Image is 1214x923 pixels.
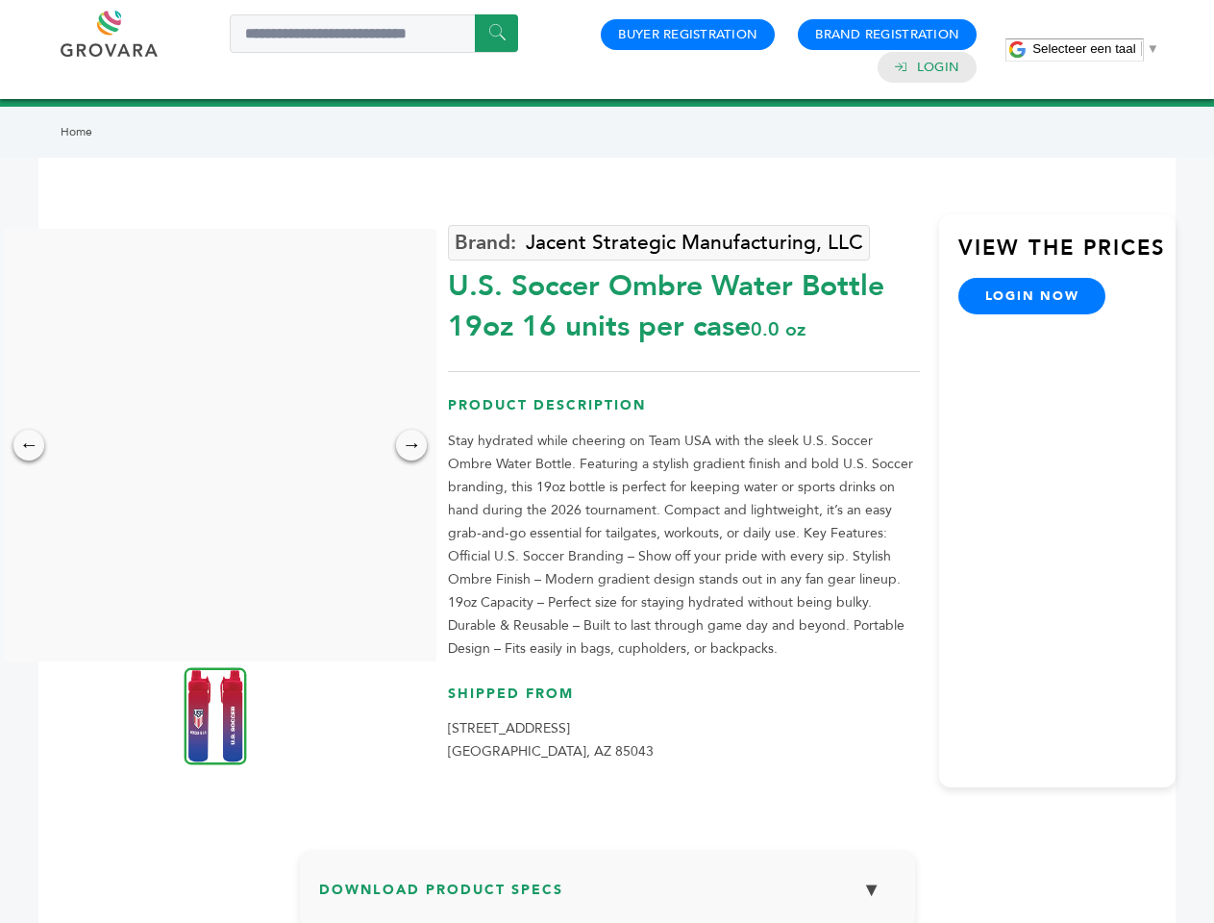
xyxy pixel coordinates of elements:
a: Brand Registration [815,26,959,43]
div: → [396,430,427,461]
span: ▼ [1147,41,1159,56]
span: ​ [1141,41,1142,56]
span: 0.0 oz [751,316,805,342]
a: Home [61,124,92,139]
p: Stay hydrated while cheering on Team USA with the sleek U.S. Soccer Ombre Water Bottle. Featuring... [448,430,920,661]
div: ← [13,430,44,461]
p: [STREET_ADDRESS] [GEOGRAPHIC_DATA], AZ 85043 [448,717,920,763]
a: login now [958,278,1106,314]
input: Search a product or brand... [230,14,518,53]
a: Selecteer een taal​ [1032,41,1159,56]
img: U.S. Soccer Ombre Water Bottle – 19oz 16 units per case 0.0 oz [185,667,247,764]
a: Jacent Strategic Manufacturing, LLC [448,225,870,261]
h3: Product Description [448,396,920,430]
span: Selecteer een taal [1032,41,1135,56]
h3: Shipped From [448,685,920,718]
a: Buyer Registration [618,26,757,43]
button: ▼ [848,869,896,911]
h3: View the Prices [958,234,1176,278]
a: Login [917,59,959,76]
div: U.S. Soccer Ombre Water Bottle 19oz 16 units per case [448,257,920,347]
